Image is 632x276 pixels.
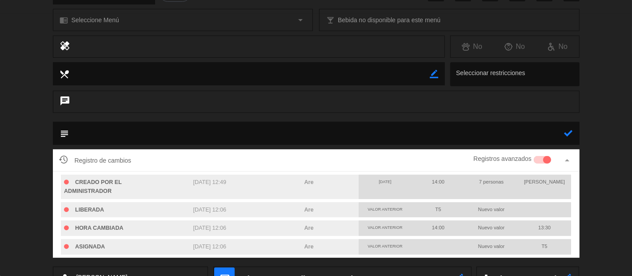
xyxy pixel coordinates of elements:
i: arrow_drop_up [562,155,573,166]
span: Valor anterior [368,225,402,230]
div: No [536,41,579,52]
span: T5 [435,207,441,212]
span: 14:00 [432,225,444,230]
span: Nuevo valor [478,207,505,212]
i: chat [60,96,71,108]
span: [DATE] 12:06 [193,244,226,250]
i: local_bar [326,16,335,24]
span: Bebida no disponible para este menú [338,15,440,25]
span: CREADO POR EL ADMINISTRADOR [64,179,122,195]
span: 14:00 [432,179,444,184]
span: HORA CAMBIADA [75,225,124,231]
span: [PERSON_NAME] [524,179,565,184]
span: 13:30 [538,225,551,230]
span: [DATE] 12:49 [193,179,226,185]
span: [DATE] 12:06 [193,225,226,231]
span: ASIGNADA [75,244,105,250]
div: No [451,41,493,52]
span: Seleccione Menú [72,15,119,25]
span: 7 personas [479,179,504,184]
label: Registros avanzados [473,154,532,164]
span: LIBERADA [75,207,104,213]
span: [DATE] [379,180,391,184]
span: T5 [542,244,548,249]
span: Nuevo valor [478,225,505,230]
i: chrome_reader_mode [60,16,68,24]
div: No [493,41,536,52]
span: Are [304,225,314,231]
span: Registro de cambios [60,155,132,166]
i: arrow_drop_down [295,15,306,25]
span: Are [304,244,314,250]
span: Are [304,179,314,185]
span: Valor anterior [368,207,402,212]
i: healing [60,40,71,53]
span: [DATE] 12:06 [193,207,226,213]
i: border_color [430,70,438,78]
span: Valor anterior [368,244,402,248]
i: local_dining [60,69,69,79]
span: Are [304,207,314,213]
span: Nuevo valor [478,244,505,249]
i: subject [60,128,69,138]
